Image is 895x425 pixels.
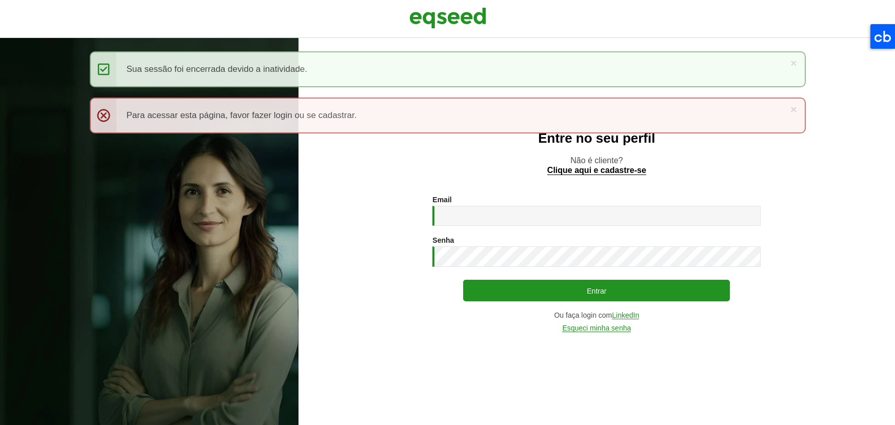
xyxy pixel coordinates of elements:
[432,196,451,203] label: Email
[547,166,646,175] a: Clique aqui e cadastre-se
[562,324,631,332] a: Esqueci minha senha
[409,5,486,31] img: EqSeed Logo
[319,156,874,175] p: Não é cliente?
[463,280,730,301] button: Entrar
[432,312,761,319] div: Ou faça login com
[612,312,639,319] a: LinkedIn
[790,57,797,68] a: ×
[90,51,806,87] div: Sua sessão foi encerrada devido a inatividade.
[432,237,454,244] label: Senha
[319,131,874,146] h2: Entre no seu perfil
[90,98,806,133] div: Para acessar esta página, favor fazer login ou se cadastrar.
[790,104,797,114] a: ×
